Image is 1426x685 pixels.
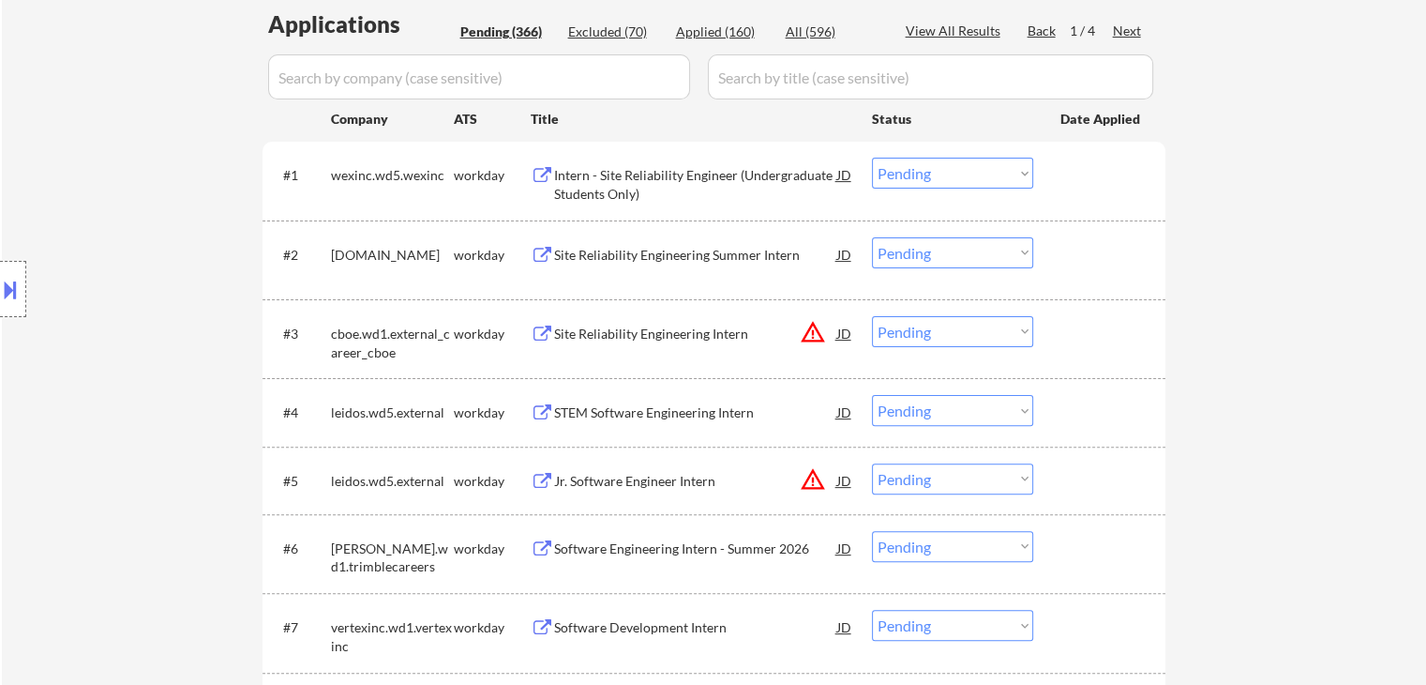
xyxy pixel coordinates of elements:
div: Applied (160) [676,23,770,41]
div: All (596) [786,23,879,41]
div: leidos.wd5.external [331,403,454,422]
div: #5 [283,472,316,491]
div: #6 [283,540,316,558]
input: Search by title (case sensitive) [708,54,1153,99]
div: JD [835,395,854,429]
div: Title [531,110,854,129]
div: Applications [268,13,454,36]
div: vertexinc.wd1.vertexinc [331,618,454,655]
div: Date Applied [1060,110,1143,129]
div: workday [454,166,531,185]
div: workday [454,246,531,265]
div: Pending (366) [460,23,554,41]
button: warning_amber [800,319,826,345]
div: JD [835,531,854,565]
div: [DOMAIN_NAME] [331,246,454,265]
div: [PERSON_NAME].wd1.trimblecareers [331,540,454,576]
div: Status [872,101,1033,135]
div: View All Results [906,22,1006,40]
div: workday [454,403,531,422]
div: 1 / 4 [1070,22,1113,40]
div: JD [835,316,854,350]
div: Next [1113,22,1143,40]
div: Software Development Intern [554,618,837,637]
div: STEM Software Engineering Intern [554,403,837,422]
div: Jr. Software Engineer Intern [554,472,837,491]
button: warning_amber [800,466,826,493]
div: Site Reliability Engineering Intern [554,325,837,343]
div: workday [454,472,531,491]
div: workday [454,325,531,343]
input: Search by company (case sensitive) [268,54,690,99]
div: workday [454,618,531,637]
div: cboe.wd1.external_career_cboe [331,325,454,361]
div: JD [835,464,854,497]
div: wexinc.wd5.wexinc [331,166,454,185]
div: JD [835,158,854,191]
div: Site Reliability Engineering Summer Intern [554,246,837,265]
div: JD [835,237,854,271]
div: workday [454,540,531,558]
div: Back [1028,22,1058,40]
div: Excluded (70) [568,23,662,41]
div: Software Engineering Intern - Summer 2026 [554,540,837,558]
div: Company [331,110,454,129]
div: Intern - Site Reliability Engineer (Undergraduate Students Only) [554,166,837,203]
div: ATS [454,110,531,129]
div: JD [835,610,854,644]
div: #7 [283,618,316,637]
div: leidos.wd5.external [331,472,454,491]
